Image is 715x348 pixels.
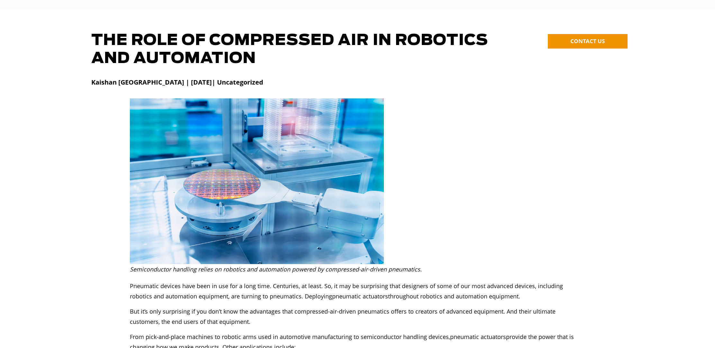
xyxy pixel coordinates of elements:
p: But it’s only surprising if you don’t know the advantages that compressed-air-driven pneumatics o... [130,306,585,327]
span: pneumatic actuators [450,333,506,341]
img: Semiconductor handling [130,98,384,264]
span: CONTACT US [570,37,605,45]
span: pneumatic actuators [332,292,388,300]
i: Semiconductor handling relies on robotics and automation powered by compressed-air-driven pneumat... [130,265,422,273]
p: Pneumatic devices have been in use for a long time. Centuries, at least. So, it may be surprising... [130,281,585,301]
strong: Kaishan [GEOGRAPHIC_DATA] | [DATE]| Uncategorized [91,78,263,87]
h1: The Role of Compressed Air in Robotics and Automation [91,32,489,68]
a: CONTACT US [548,34,628,49]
